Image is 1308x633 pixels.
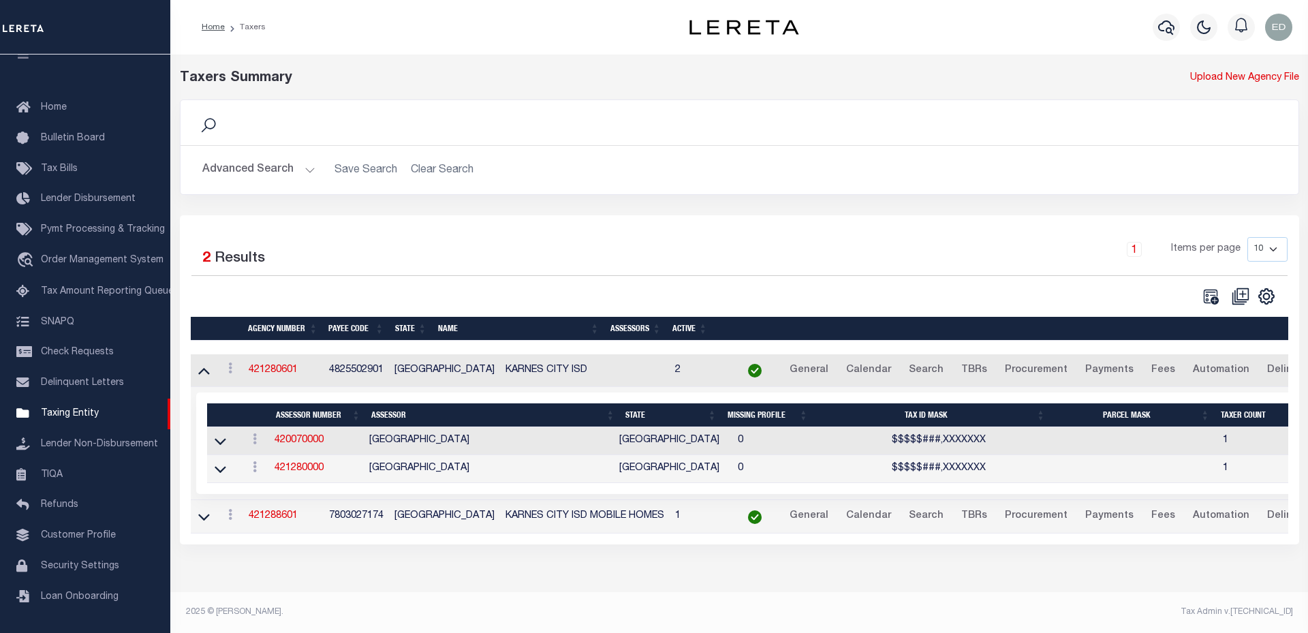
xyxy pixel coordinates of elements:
[748,510,762,524] img: check-icon-green.svg
[670,354,732,388] td: 2
[176,606,740,618] div: 2025 © [PERSON_NAME].
[202,157,315,183] button: Advanced Search
[41,592,119,602] span: Loan Onboarding
[364,455,614,483] td: [GEOGRAPHIC_DATA]
[1127,242,1142,257] a: 1
[892,463,986,473] span: $$$$$###,XXXXXXX
[41,531,116,540] span: Customer Profile
[689,20,798,35] img: logo-dark.svg
[749,606,1293,618] div: Tax Admin v.[TECHNICAL_ID]
[732,427,822,455] td: 0
[1190,71,1299,86] a: Upload New Agency File
[41,256,163,265] span: Order Management System
[1145,360,1181,382] a: Fees
[41,194,136,204] span: Lender Disbursement
[41,103,67,112] span: Home
[249,511,298,521] a: 421288601
[16,252,38,270] i: travel_explore
[999,506,1074,527] a: Procurement
[180,68,1014,89] div: Taxers Summary
[225,21,266,33] li: Taxers
[389,354,500,388] td: [GEOGRAPHIC_DATA]
[813,403,1050,427] th: Tax ID Mask: activate to sort column ascending
[955,506,993,527] a: TBRs
[270,403,367,427] th: Assessor Number: activate to sort column ascending
[783,506,835,527] a: General
[41,317,74,326] span: SNAPQ
[670,500,732,534] td: 1
[41,439,158,449] span: Lender Non-Disbursement
[41,409,99,418] span: Taxing Entity
[41,561,119,571] span: Security Settings
[500,354,670,388] td: KARNES CITY ISD
[41,348,114,357] span: Check Requests
[41,378,124,388] span: Delinquent Letters
[614,427,732,455] td: [GEOGRAPHIC_DATA]
[215,248,265,270] label: Results
[999,360,1074,382] a: Procurement
[324,500,389,534] td: 7803027174
[903,360,950,382] a: Search
[1079,360,1140,382] a: Payments
[748,364,762,377] img: check-icon-green.svg
[433,317,605,341] th: Name: activate to sort column ascending
[1187,360,1256,382] a: Automation
[1145,506,1181,527] a: Fees
[1171,242,1241,257] span: Items per page
[324,354,389,388] td: 4825502901
[243,317,323,341] th: Agency Number: activate to sort column ascending
[605,317,667,341] th: Assessors: activate to sort column ascending
[202,251,211,266] span: 2
[41,469,63,479] span: TIQA
[41,134,105,143] span: Bulletin Board
[41,287,174,296] span: Tax Amount Reporting Queue
[323,317,389,341] th: Payee Code: activate to sort column ascending
[667,317,713,341] th: Active: activate to sort column ascending
[202,23,225,31] a: Home
[389,500,500,534] td: [GEOGRAPHIC_DATA]
[275,435,324,445] a: 420070000
[783,360,835,382] a: General
[722,403,813,427] th: Missing Profile: activate to sort column ascending
[620,403,721,427] th: State: activate to sort column ascending
[1079,506,1140,527] a: Payments
[275,463,324,473] a: 421280000
[41,164,78,174] span: Tax Bills
[892,435,986,445] span: $$$$$###,XXXXXXX
[955,360,993,382] a: TBRs
[41,500,78,510] span: Refunds
[840,506,897,527] a: Calendar
[1187,506,1256,527] a: Automation
[366,403,620,427] th: Assessor: activate to sort column ascending
[41,225,165,234] span: Pymt Processing & Tracking
[614,455,732,483] td: [GEOGRAPHIC_DATA]
[1050,403,1215,427] th: Parcel Mask: activate to sort column ascending
[713,317,1299,341] th: &nbsp;
[1265,14,1292,41] img: svg+xml;base64,PHN2ZyB4bWxucz0iaHR0cDovL3d3dy53My5vcmcvMjAwMC9zdmciIHBvaW50ZXItZXZlbnRzPSJub25lIi...
[840,360,897,382] a: Calendar
[500,500,670,534] td: KARNES CITY ISD MOBILE HOMES
[364,427,614,455] td: [GEOGRAPHIC_DATA]
[903,506,950,527] a: Search
[732,455,822,483] td: 0
[249,365,298,375] a: 421280601
[390,317,433,341] th: State: activate to sort column ascending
